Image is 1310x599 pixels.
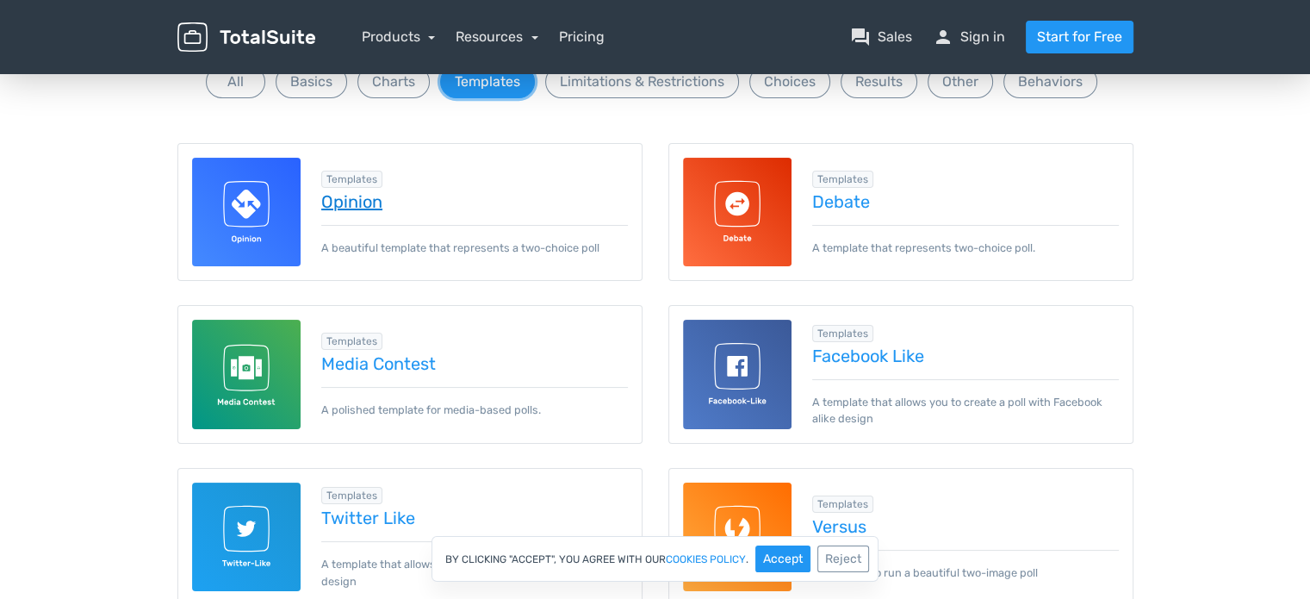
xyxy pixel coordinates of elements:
[362,28,436,45] a: Products
[321,171,382,188] span: Browse all in Templates
[812,346,1119,365] a: Facebook Like
[321,387,628,418] p: A polished template for media-based polls.
[321,225,628,256] p: A beautiful template that represents a two-choice poll
[933,27,1005,47] a: personSign in
[933,27,953,47] span: person
[749,66,830,98] button: Choices
[192,320,301,429] img: media-contest-template-for-totalpoll.svg
[850,27,912,47] a: question_answerSales
[1003,66,1097,98] button: Behaviors
[812,379,1119,427] p: A template that allows you to create a poll with Facebook alike design
[666,554,746,565] a: cookies policy
[841,66,917,98] button: Results
[206,66,265,98] button: All
[431,536,879,582] div: By clicking "Accept", you agree with our .
[812,225,1119,256] p: A template that represents two-choice poll.
[812,517,1119,536] a: Versus
[321,192,628,211] a: Opinion
[812,171,873,188] span: Browse all in Templates
[440,66,535,98] button: Templates
[545,66,739,98] button: Limitations & Restrictions
[850,27,871,47] span: question_answer
[192,483,301,592] img: twitter-like-template-for-totalpoll.svg
[1026,21,1133,53] a: Start for Free
[321,333,382,350] span: Browse all in Templates
[812,496,873,513] span: Browse all in Templates
[192,158,301,267] img: opinion-template-for-totalpoll.svg
[683,320,792,429] img: facebook-like-template-for-totalpoll.svg
[177,22,315,53] img: TotalSuite for WordPress
[357,66,430,98] button: Charts
[812,325,873,342] span: Browse all in Templates
[321,509,628,527] a: Twitter Like
[276,66,347,98] button: Basics
[928,66,993,98] button: Other
[817,546,869,572] button: Reject
[812,192,1119,211] a: Debate
[456,28,538,45] a: Resources
[321,354,628,373] a: Media Contest
[321,487,382,504] span: Browse all in Templates
[683,158,792,267] img: debate-template-for-totalpoll.svg
[559,27,605,47] a: Pricing
[683,483,792,592] img: versus-template-for-totalpoll.svg
[755,546,810,572] button: Accept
